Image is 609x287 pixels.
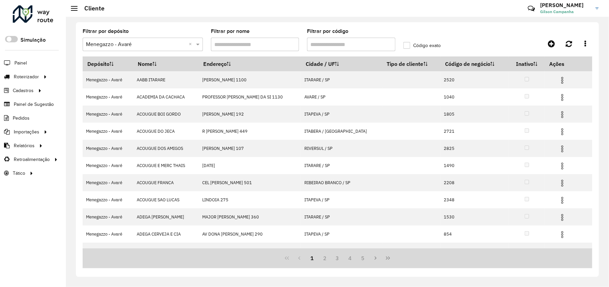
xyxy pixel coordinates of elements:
th: Código de negócio [440,57,509,71]
td: 1040 [440,88,509,106]
td: ACOUGUE BOI GORDO [133,106,199,123]
td: 2721 [440,123,509,140]
label: Simulação [20,36,46,44]
td: ACOUGUE SAO LUCAS [133,191,199,208]
th: Tipo de cliente [382,57,440,71]
span: Cadastros [13,87,34,94]
th: Ações [545,57,585,71]
span: Tático [13,170,25,177]
td: Menegazzo - Avaré [83,88,133,106]
th: Endereço [199,57,301,71]
td: MAJOR [PERSON_NAME] 360 [199,208,301,225]
td: 2348 [440,191,509,208]
span: Clear all [189,40,194,48]
td: CEL [PERSON_NAME] 501 [199,174,301,191]
td: 2825 [440,140,509,157]
label: Filtrar por código [307,27,348,35]
th: Depósito [83,57,133,71]
h3: [PERSON_NAME] [540,2,591,8]
td: ITAPEVA / SP [301,191,382,208]
span: Gilson Campanha [540,9,591,15]
button: Last Page [382,252,394,264]
span: Retroalimentação [14,156,50,163]
th: Nome [133,57,199,71]
td: PROFESSOR [PERSON_NAME] DA SI 1130 [199,88,301,106]
button: 1 [306,252,318,264]
td: R [DATE] [199,243,301,260]
td: [PERSON_NAME] 107 [199,140,301,157]
td: Menegazzo - Avaré [83,225,133,243]
td: AABB ITARARE [133,71,199,88]
td: 2091 [440,243,509,260]
span: Painel de Sugestão [14,101,54,108]
td: ADEGA CERVEJA E CIA [133,225,199,243]
span: Importações [14,128,39,135]
td: [PERSON_NAME] 1100 [199,71,301,88]
td: LINDOIA 275 [199,191,301,208]
button: 5 [356,252,369,264]
td: AV DONA [PERSON_NAME] 290 [199,225,301,243]
td: ACOUGUE E MERC THAIS [133,157,199,174]
td: 2208 [440,174,509,191]
td: 1805 [440,106,509,123]
td: 854 [440,225,509,243]
td: ACOUGUE FRANCA [133,174,199,191]
td: 1490 [440,157,509,174]
a: Contato Rápido [524,1,538,16]
button: 4 [344,252,356,264]
td: Menegazzo - Avaré [83,123,133,140]
td: ITAPEVA / SP [301,106,382,123]
td: Menegazzo - Avaré [83,106,133,123]
td: Menegazzo - Avaré [83,243,133,260]
td: Menegazzo - Avaré [83,208,133,225]
td: ITARARE / SP [301,157,382,174]
td: ACOUGUE DOS AMIGOS [133,140,199,157]
td: [DATE] [199,157,301,174]
td: 1530 [440,208,509,225]
label: Código exato [403,42,441,49]
td: Menegazzo - Avaré [83,157,133,174]
td: ACADEMIA DA CACHACA [133,88,199,106]
td: ITABERA / [GEOGRAPHIC_DATA] [301,123,382,140]
label: Filtrar por depósito [83,27,129,35]
td: Menegazzo - Avaré [83,191,133,208]
td: ADEGA [PERSON_NAME] [133,208,199,225]
td: ITARARE / SP [301,71,382,88]
button: Next Page [369,252,382,264]
td: [PERSON_NAME] [133,243,199,260]
td: AVARE / SP [301,88,382,106]
td: RIBEIRAO BRANCO / SP [301,174,382,191]
td: ITAPEVA / SP [301,225,382,243]
td: 2520 [440,71,509,88]
td: [PERSON_NAME] 192 [199,106,301,123]
span: Roteirizador [14,73,39,80]
td: Menegazzo - Avaré [83,174,133,191]
td: ITARARE / SP [301,208,382,225]
td: Menegazzo - Avaré [83,71,133,88]
span: Relatórios [14,142,35,149]
td: ITABERA / [GEOGRAPHIC_DATA] [301,243,382,260]
td: RIVERSUL / SP [301,140,382,157]
td: R [PERSON_NAME] 449 [199,123,301,140]
th: Inativo [509,57,545,71]
th: Cidade / UF [301,57,382,71]
button: 3 [331,252,344,264]
span: Painel [14,59,27,67]
td: Menegazzo - Avaré [83,140,133,157]
span: Pedidos [13,115,30,122]
h2: Cliente [78,5,104,12]
td: ACOUGUE DO JECA [133,123,199,140]
button: 2 [318,252,331,264]
label: Filtrar por nome [211,27,250,35]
